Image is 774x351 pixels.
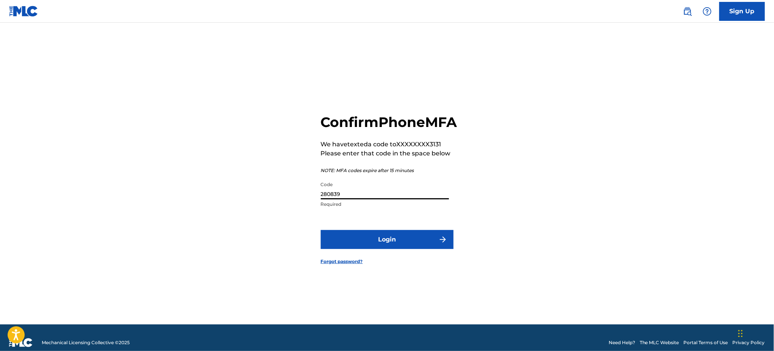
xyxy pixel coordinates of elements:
[684,339,728,346] a: Portal Terms of Use
[321,258,363,265] a: Forgot password?
[719,2,765,21] a: Sign Up
[9,6,38,17] img: MLC Logo
[738,322,743,345] div: Drag
[321,149,457,158] p: Please enter that code in the space below
[609,339,635,346] a: Need Help?
[321,230,454,249] button: Login
[683,7,692,16] img: search
[438,235,447,244] img: f7272a7cc735f4ea7f67.svg
[680,4,695,19] a: Public Search
[321,167,457,174] p: NOTE: MFA codes expire after 15 minutes
[321,201,449,208] p: Required
[321,114,457,131] h2: Confirm Phone MFA
[9,338,33,347] img: logo
[703,7,712,16] img: help
[736,315,774,351] iframe: Chat Widget
[321,140,457,149] p: We have texted a code to XXXXXXXX3131
[700,4,715,19] div: Help
[640,339,679,346] a: The MLC Website
[42,339,130,346] span: Mechanical Licensing Collective © 2025
[733,339,765,346] a: Privacy Policy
